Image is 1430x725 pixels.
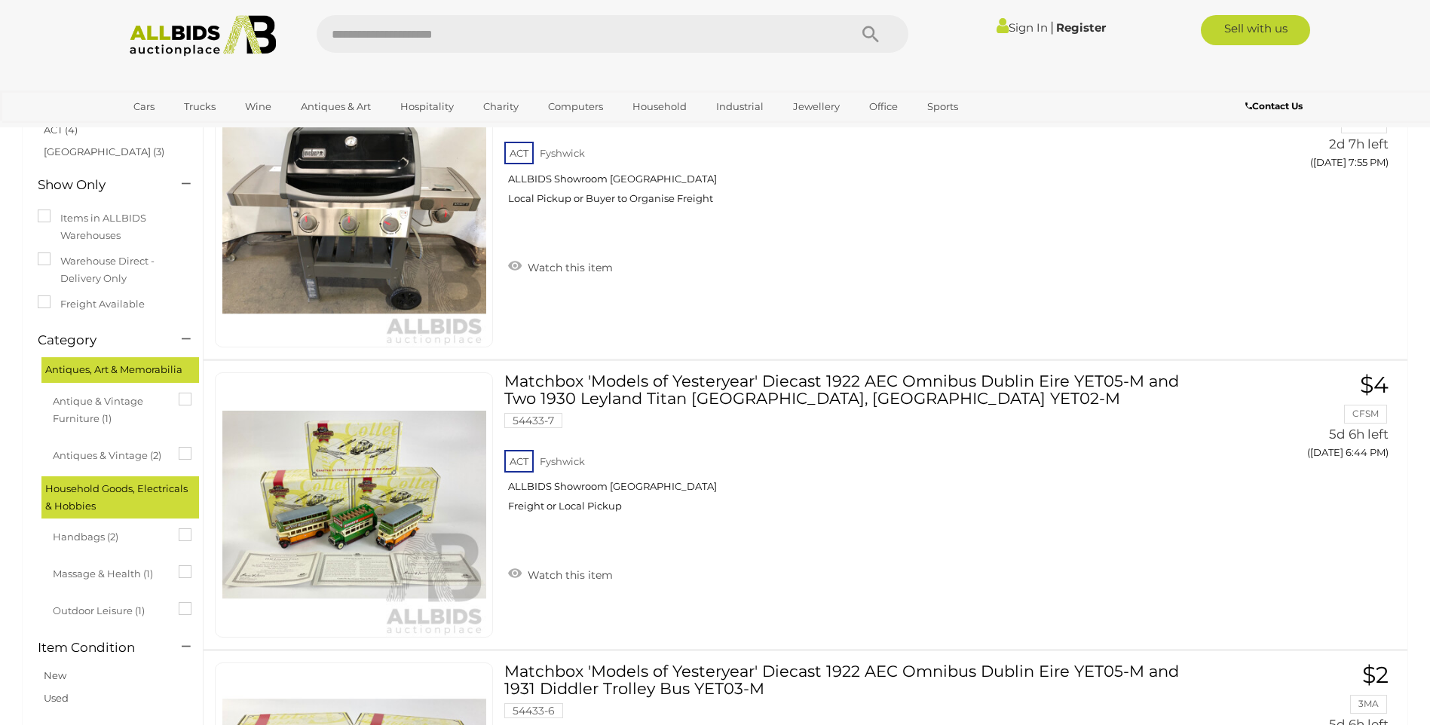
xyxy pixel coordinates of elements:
[997,20,1048,35] a: Sign In
[504,255,617,277] a: Watch this item
[504,562,617,585] a: Watch this item
[1201,15,1310,45] a: Sell with us
[1360,371,1389,399] span: $4
[524,261,613,274] span: Watch this item
[235,94,281,119] a: Wine
[38,252,188,288] label: Warehouse Direct - Delivery Only
[44,145,164,158] a: [GEOGRAPHIC_DATA] (3)
[38,295,145,313] label: Freight Available
[44,692,69,704] a: Used
[53,443,166,464] span: Antiques & Vintage (2)
[41,476,199,519] div: Household Goods, Electricals & Hobbies
[53,598,166,619] span: Outdoor Leisure (1)
[1218,372,1392,467] a: $4 CFSM 5d 6h left ([DATE] 6:44 PM)
[222,83,486,347] img: 54478-3a.jpg
[53,561,166,583] span: Massage & Health (1)
[44,124,78,136] a: ACT (4)
[291,94,381,119] a: Antiques & Art
[1362,661,1389,689] span: $2
[917,94,968,119] a: Sports
[38,333,159,347] h4: Category
[1056,20,1106,35] a: Register
[174,94,225,119] a: Trucks
[38,178,159,192] h4: Show Only
[390,94,464,119] a: Hospitality
[516,82,1196,216] a: [PERSON_NAME] Spirit II E-320 LPG Barbecue 54478-3 ACT Fyshwick ALLBIDS Showroom [GEOGRAPHIC_DATA...
[1245,100,1303,112] b: Contact Us
[538,94,613,119] a: Computers
[706,94,773,119] a: Industrial
[833,15,908,53] button: Search
[44,669,66,681] a: New
[859,94,908,119] a: Office
[524,568,613,582] span: Watch this item
[53,389,166,428] span: Antique & Vintage Furniture (1)
[124,94,164,119] a: Cars
[38,210,188,245] label: Items in ALLBIDS Warehouses
[41,357,199,382] div: Antiques, Art & Memorabilia
[121,15,285,57] img: Allbids.com.au
[516,372,1196,524] a: Matchbox 'Models of Yesteryear' Diecast 1922 AEC Omnibus Dublin Eire YET05-M and Two 1930 Leyland...
[1245,98,1306,115] a: Contact Us
[1218,82,1392,176] a: $220 bmac1 2d 7h left ([DATE] 7:55 PM)
[623,94,697,119] a: Household
[222,373,486,637] img: 54433-7a.jpeg
[473,94,528,119] a: Charity
[38,641,159,655] h4: Item Condition
[1050,19,1054,35] span: |
[124,119,250,144] a: [GEOGRAPHIC_DATA]
[53,525,166,546] span: Handbags (2)
[783,94,850,119] a: Jewellery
